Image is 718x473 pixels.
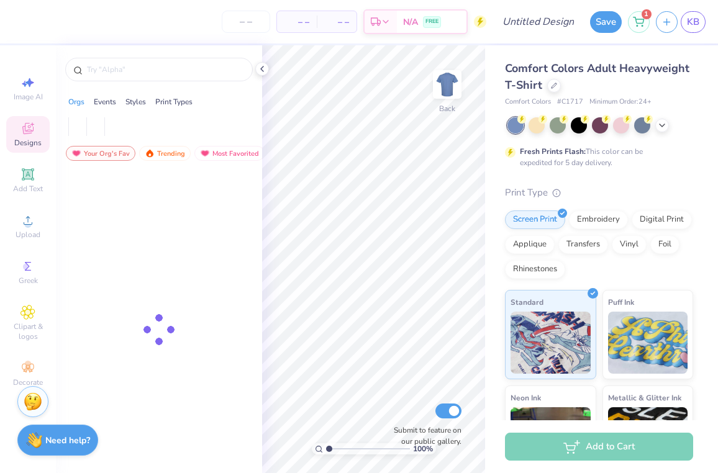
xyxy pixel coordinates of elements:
[511,391,541,404] span: Neon Ink
[68,96,84,107] div: Orgs
[681,11,706,33] a: KB
[632,210,692,229] div: Digital Print
[324,16,349,29] span: – –
[608,391,681,404] span: Metallic & Glitter Ink
[590,11,622,33] button: Save
[608,295,634,309] span: Puff Ink
[94,96,116,107] div: Events
[642,9,652,19] span: 1
[612,235,647,254] div: Vinyl
[650,235,679,254] div: Foil
[439,103,455,114] div: Back
[14,138,42,148] span: Designs
[284,16,309,29] span: – –
[505,260,565,279] div: Rhinestones
[71,149,81,158] img: most_fav.gif
[589,97,652,107] span: Minimum Order: 24 +
[45,435,90,446] strong: Need help?
[145,149,155,158] img: trending.gif
[435,72,460,97] img: Back
[493,9,584,34] input: Untitled Design
[608,407,688,469] img: Metallic & Glitter Ink
[194,146,265,161] div: Most Favorited
[511,295,543,309] span: Standard
[66,146,135,161] div: Your Org's Fav
[200,149,210,158] img: most_fav.gif
[13,184,43,194] span: Add Text
[139,146,191,161] div: Trending
[687,15,699,29] span: KB
[505,235,555,254] div: Applique
[413,443,433,454] span: 100 %
[511,407,591,469] img: Neon Ink
[557,97,583,107] span: # C1717
[222,11,270,33] input: – –
[520,146,673,168] div: This color can be expedited for 5 day delivery.
[6,322,50,341] span: Clipart & logos
[505,186,693,200] div: Print Type
[505,97,551,107] span: Comfort Colors
[520,146,586,156] strong: Fresh Prints Flash:
[13,377,43,387] span: Decorate
[86,63,245,76] input: Try "Alpha"
[155,96,193,107] div: Print Types
[505,61,689,92] span: Comfort Colors Adult Heavyweight T-Shirt
[511,312,591,374] img: Standard
[425,17,439,26] span: FREE
[125,96,146,107] div: Styles
[558,235,608,254] div: Transfers
[14,92,43,102] span: Image AI
[16,230,40,240] span: Upload
[505,210,565,229] div: Screen Print
[387,425,461,447] label: Submit to feature on our public gallery.
[19,276,38,286] span: Greek
[403,16,418,29] span: N/A
[608,312,688,374] img: Puff Ink
[569,210,628,229] div: Embroidery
